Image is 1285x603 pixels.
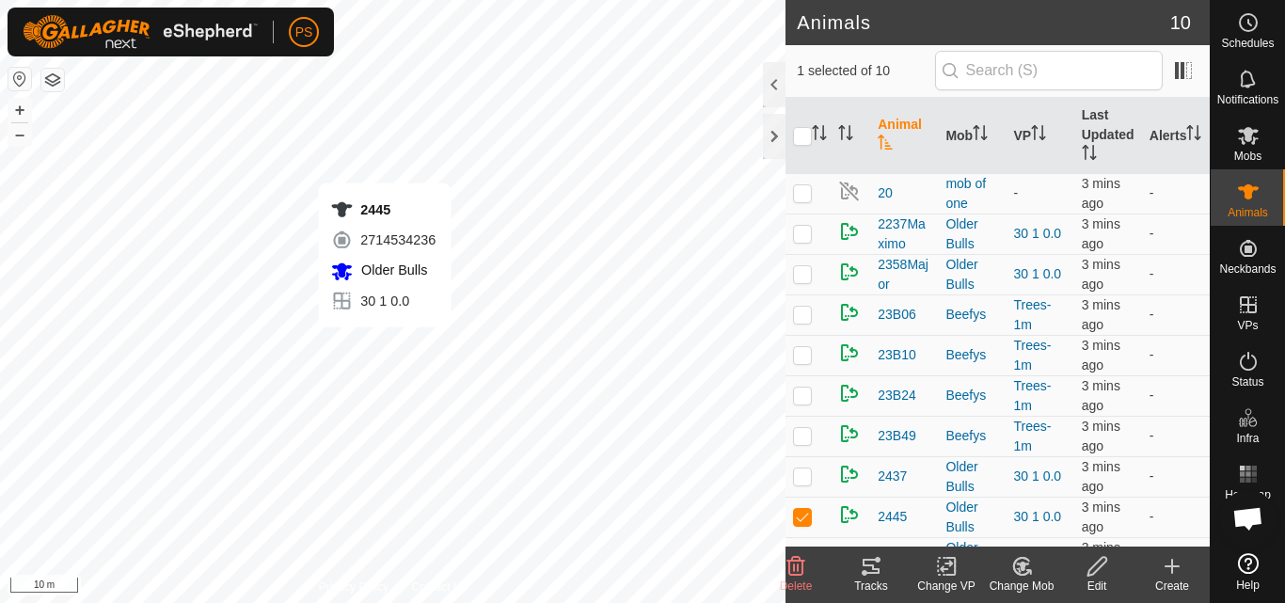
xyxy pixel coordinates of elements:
div: mob of one [945,174,998,214]
span: 11 Sept 2025, 3:55 pm [1082,419,1120,453]
p-sorticon: Activate to sort [838,128,853,143]
app-display-virtual-paddock-transition: - [1014,185,1019,200]
img: returning on [838,261,861,283]
span: 11 Sept 2025, 3:55 pm [1082,500,1120,534]
span: 2358Major [878,255,930,294]
button: Map Layers [41,69,64,91]
span: 1 selected of 10 [797,61,934,81]
span: 11 Sept 2025, 3:55 pm [1082,216,1120,251]
span: 2445 [878,507,907,527]
span: 2237Maximo [878,214,930,254]
th: Last Updated [1074,98,1142,174]
span: VPs [1237,320,1258,331]
td: - [1142,416,1210,456]
span: Help [1236,579,1260,591]
span: 20 [878,183,893,203]
a: 30 1 0.0 [1014,266,1062,281]
img: returning on [838,463,861,485]
p-sorticon: Activate to sort [812,128,827,143]
p-sorticon: Activate to sort [878,137,893,152]
div: Open chat [1220,490,1277,547]
img: returning on [838,422,861,445]
img: Gallagher Logo [23,15,258,49]
a: Trees-1m [1014,419,1052,453]
a: Privacy Policy [319,579,389,595]
span: 10 [1170,8,1191,37]
td: - [1142,537,1210,578]
span: Older Bulls [357,262,427,278]
span: 2437 [878,467,907,486]
h2: Animals [797,11,1170,34]
div: Older Bulls [945,498,998,537]
div: Beefys [945,345,998,365]
div: Older Bulls [945,255,998,294]
p-sorticon: Activate to sort [1186,128,1201,143]
a: 30 1 0.0 [1014,509,1062,524]
button: + [8,99,31,121]
p-sorticon: Activate to sort [973,128,988,143]
span: Heatmap [1225,489,1271,500]
div: Older Bulls [945,538,998,578]
div: 2445 [330,198,436,221]
button: – [8,123,31,146]
div: 2714534236 [330,229,436,251]
th: VP [1007,98,1074,174]
img: returning on [838,301,861,324]
span: Neckbands [1219,263,1276,275]
input: Search (S) [935,51,1163,90]
p-sorticon: Activate to sort [1031,128,1046,143]
span: 23B10 [878,345,915,365]
span: 23B49 [878,426,915,446]
span: 11 Sept 2025, 3:55 pm [1082,378,1120,413]
a: 30 1 0.0 [1014,226,1062,241]
span: 11 Sept 2025, 3:55 pm [1082,176,1120,211]
div: 30 1 0.0 [330,290,436,312]
td: - [1142,456,1210,497]
a: Contact Us [411,579,467,595]
div: Older Bulls [945,457,998,497]
div: Change Mob [984,578,1059,595]
td: - [1142,214,1210,254]
th: Alerts [1142,98,1210,174]
img: returning on [838,341,861,364]
span: Mobs [1234,151,1261,162]
div: Beefys [945,386,998,405]
th: Animal [870,98,938,174]
span: Notifications [1217,94,1278,105]
td: - [1142,254,1210,294]
td: - [1142,375,1210,416]
td: - [1142,173,1210,214]
th: Mob [938,98,1006,174]
span: Schedules [1221,38,1274,49]
img: returning off [838,180,861,202]
td: - [1142,294,1210,335]
img: returning on [838,220,861,243]
span: 11 Sept 2025, 3:55 pm [1082,338,1120,373]
div: Beefys [945,426,998,446]
div: Beefys [945,305,998,325]
span: 11 Sept 2025, 3:55 pm [1082,297,1120,332]
span: 11 Sept 2025, 3:55 pm [1082,540,1120,575]
img: returning on [838,544,861,566]
span: Animals [1228,207,1268,218]
a: Trees-1m [1014,338,1052,373]
span: Infra [1236,433,1259,444]
span: 11 Sept 2025, 3:55 pm [1082,257,1120,292]
span: PS [295,23,313,42]
span: 11 Sept 2025, 3:55 pm [1082,459,1120,494]
p-sorticon: Activate to sort [1082,148,1097,163]
span: 23B06 [878,305,915,325]
td: - [1142,335,1210,375]
div: Create [1134,578,1210,595]
a: 30 1 0.0 [1014,468,1062,484]
div: Tracks [833,578,909,595]
div: Edit [1059,578,1134,595]
span: 23B24 [878,386,915,405]
img: returning on [838,503,861,526]
td: - [1142,497,1210,537]
img: returning on [838,382,861,405]
a: Trees-1m [1014,297,1052,332]
div: Older Bulls [945,214,998,254]
button: Reset Map [8,68,31,90]
a: Trees-1m [1014,378,1052,413]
